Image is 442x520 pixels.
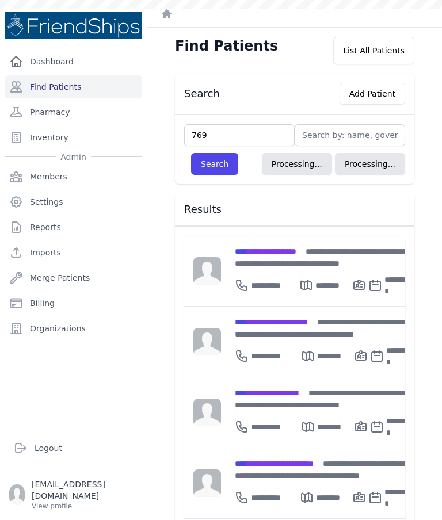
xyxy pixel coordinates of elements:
[184,87,220,101] h3: Search
[56,151,91,163] span: Admin
[5,165,142,188] a: Members
[9,437,138,460] a: Logout
[184,124,295,146] input: Find by: id
[295,124,405,146] input: Search by: name, government id or phone
[5,190,142,213] a: Settings
[184,202,405,216] h3: Results
[5,75,142,98] a: Find Patients
[5,126,142,149] a: Inventory
[191,153,238,175] button: Search
[5,241,142,264] a: Imports
[32,502,138,511] p: View profile
[5,292,142,315] a: Billing
[335,153,405,175] button: Processing...
[193,469,221,497] img: person-242608b1a05df3501eefc295dc1bc67a.jpg
[32,479,138,502] p: [EMAIL_ADDRESS][DOMAIN_NAME]
[5,216,142,239] a: Reports
[5,266,142,289] a: Merge Patients
[262,153,332,175] button: Processing...
[193,328,221,355] img: person-242608b1a05df3501eefc295dc1bc67a.jpg
[5,317,142,340] a: Organizations
[193,399,221,426] img: person-242608b1a05df3501eefc295dc1bc67a.jpg
[5,12,142,39] img: Medical Missions EMR
[340,83,405,105] button: Add Patient
[333,37,414,64] div: List All Patients
[5,101,142,124] a: Pharmacy
[193,257,221,285] img: person-242608b1a05df3501eefc295dc1bc67a.jpg
[9,479,138,511] a: [EMAIL_ADDRESS][DOMAIN_NAME] View profile
[5,50,142,73] a: Dashboard
[175,37,278,55] h1: Find Patients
